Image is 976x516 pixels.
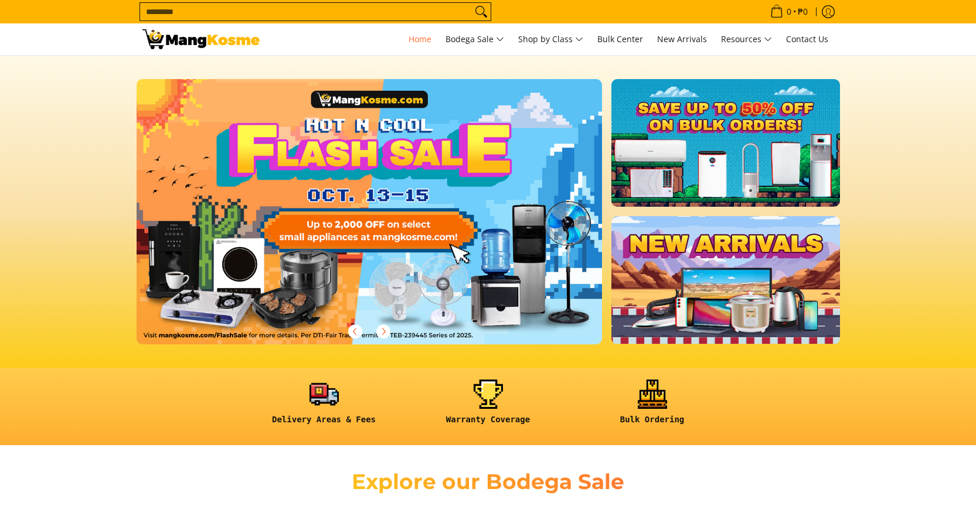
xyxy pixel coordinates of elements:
[657,33,707,45] span: New Arrivals
[785,8,793,16] span: 0
[248,380,400,434] a: <h6><strong>Delivery Areas & Fees</strong></h6>
[715,23,778,55] a: Resources
[597,33,643,45] span: Bulk Center
[721,32,772,47] span: Resources
[591,23,649,55] a: Bulk Center
[472,3,491,20] button: Search
[440,23,510,55] a: Bodega Sale
[518,32,583,47] span: Shop by Class
[512,23,589,55] a: Shop by Class
[767,5,811,18] span: •
[271,23,834,55] nav: Main Menu
[412,380,564,434] a: <h6><strong>Warranty Coverage</strong></h6>
[651,23,713,55] a: New Arrivals
[370,319,396,344] button: Next
[786,33,828,45] span: Contact Us
[576,380,729,434] a: <h6><strong>Bulk Ordering</strong></h6>
[409,33,431,45] span: Home
[780,23,834,55] a: Contact Us
[137,79,640,363] a: More
[403,23,437,55] a: Home
[446,32,504,47] span: Bodega Sale
[342,319,368,344] button: Previous
[318,469,658,495] h2: Explore our Bodega Sale
[796,8,810,16] span: ₱0
[142,29,260,49] img: Mang Kosme: Your Home Appliances Warehouse Sale Partner!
